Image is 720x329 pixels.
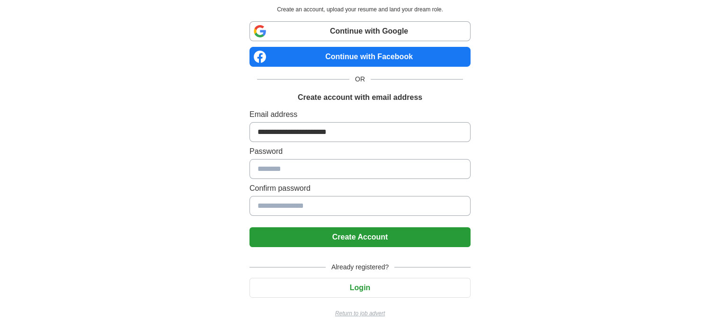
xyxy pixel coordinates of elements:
a: Continue with Google [249,21,471,41]
label: Email address [249,109,471,120]
button: Create Account [249,227,471,247]
h1: Create account with email address [298,92,422,103]
label: Password [249,146,471,157]
a: Return to job advert [249,309,471,318]
a: Login [249,284,471,292]
label: Confirm password [249,183,471,194]
button: Login [249,278,471,298]
span: Already registered? [326,262,394,272]
p: Create an account, upload your resume and land your dream role. [251,5,469,14]
span: OR [349,74,371,84]
a: Continue with Facebook [249,47,471,67]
